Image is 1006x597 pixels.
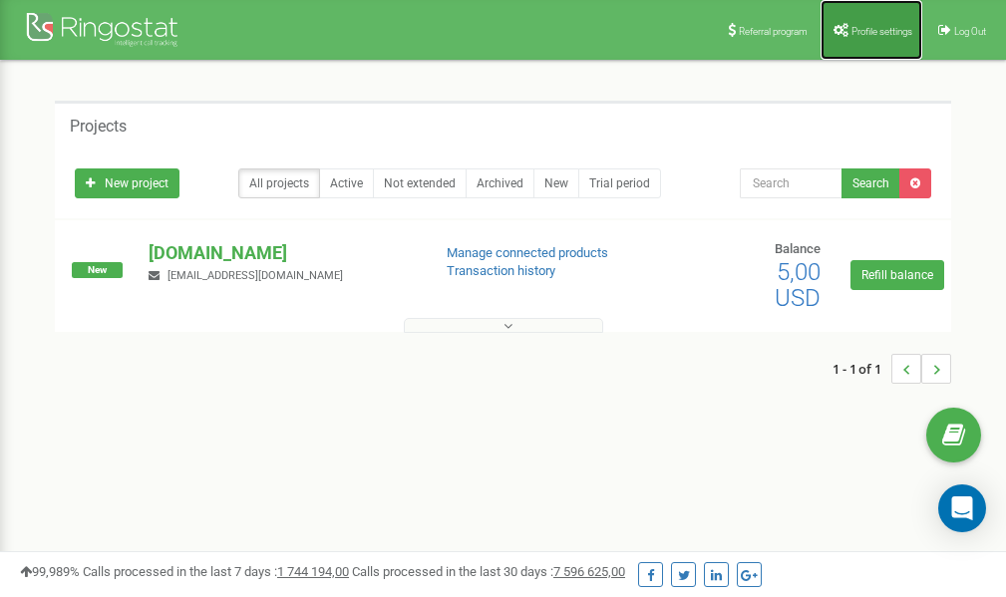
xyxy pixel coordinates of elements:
[373,168,467,198] a: Not extended
[775,241,821,256] span: Balance
[938,484,986,532] div: Open Intercom Messenger
[238,168,320,198] a: All projects
[775,258,821,312] span: 5,00 USD
[447,263,555,278] a: Transaction history
[72,262,123,278] span: New
[841,168,900,198] button: Search
[533,168,579,198] a: New
[739,26,808,37] span: Referral program
[83,564,349,579] span: Calls processed in the last 7 days :
[70,118,127,136] h5: Projects
[833,354,891,384] span: 1 - 1 of 1
[20,564,80,579] span: 99,989%
[851,26,912,37] span: Profile settings
[352,564,625,579] span: Calls processed in the last 30 days :
[833,334,951,404] nav: ...
[319,168,374,198] a: Active
[149,240,414,266] p: [DOMAIN_NAME]
[168,269,343,282] span: [EMAIL_ADDRESS][DOMAIN_NAME]
[447,245,608,260] a: Manage connected products
[954,26,986,37] span: Log Out
[75,168,179,198] a: New project
[466,168,534,198] a: Archived
[578,168,661,198] a: Trial period
[277,564,349,579] u: 1 744 194,00
[850,260,944,290] a: Refill balance
[740,168,842,198] input: Search
[553,564,625,579] u: 7 596 625,00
